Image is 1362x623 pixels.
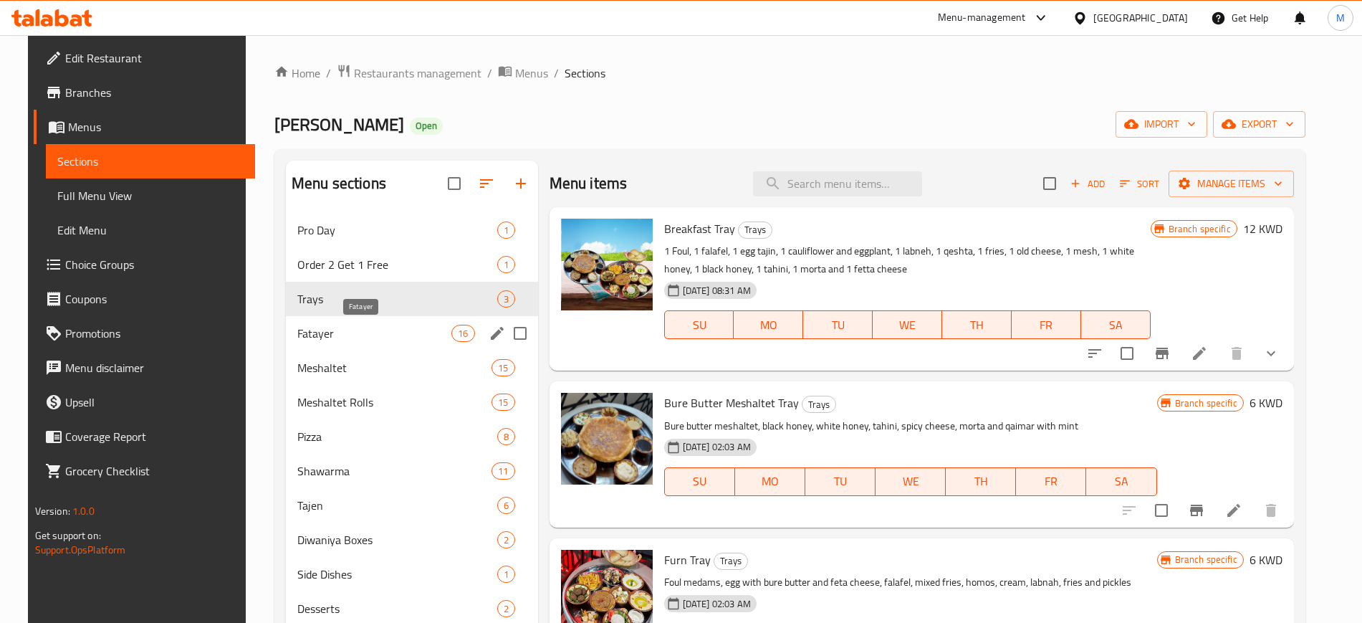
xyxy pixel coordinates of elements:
button: Manage items [1169,171,1294,197]
span: SA [1087,315,1145,336]
span: Sort items [1111,173,1169,195]
div: items [497,566,515,583]
div: items [497,222,515,239]
div: items [497,256,515,273]
a: Edit menu item [1191,345,1208,362]
div: items [491,359,514,376]
span: 15 [492,361,514,375]
div: Trays [738,222,772,239]
button: show more [1254,336,1288,371]
span: FR [1017,315,1075,336]
span: 11 [492,465,514,478]
div: Meshaltet15 [286,351,538,385]
span: M [1336,10,1345,26]
span: Version: [35,502,70,520]
a: Choice Groups [34,247,255,282]
p: Foul medams, egg with bure butter and feta cheese, falafel, mixed fries, homos, cream, labnah, fr... [664,574,1157,591]
div: Side Dishes [297,566,497,583]
span: export [1224,115,1294,133]
button: edit [486,323,508,344]
img: Bure Butter Meshaltet Tray [561,393,653,485]
span: Diwaniya Boxes [297,531,497,548]
h6: 6 KWD [1250,550,1282,570]
span: MO [739,315,797,336]
span: Trays [739,222,772,238]
span: Get support on: [35,526,101,545]
a: Grocery Checklist [34,454,255,488]
span: Sections [565,65,605,82]
span: Pro Day [297,222,497,239]
span: 8 [498,430,514,444]
span: Sections [57,153,244,170]
span: FR [1022,471,1080,492]
span: Menu disclaimer [65,359,244,376]
div: Meshaltet Rolls15 [286,385,538,419]
div: items [491,394,514,411]
span: SU [671,315,729,336]
span: Sort [1120,176,1159,192]
div: Trays [297,290,497,308]
div: Pizza8 [286,419,538,454]
h2: Menu items [550,173,628,194]
div: Trays [714,553,748,570]
button: TH [942,310,1012,339]
span: Menus [68,118,244,135]
div: Tajen6 [286,488,538,523]
span: Menus [515,65,548,82]
span: Add [1068,176,1107,192]
span: Desserts [297,600,497,617]
input: search [753,171,922,196]
button: WE [873,310,942,339]
span: Tajen [297,497,497,514]
button: WE [876,467,946,496]
span: Coupons [65,290,244,308]
span: Select section [1035,168,1065,199]
span: SU [671,471,729,492]
span: TU [811,471,870,492]
a: Edit Restaurant [34,41,255,75]
button: MO [734,310,803,339]
span: WE [878,315,936,336]
li: / [487,65,492,82]
a: Menu disclaimer [34,351,255,385]
span: import [1127,115,1196,133]
h6: 12 KWD [1243,219,1282,239]
button: delete [1254,493,1288,528]
span: Select all sections [439,168,469,199]
a: Promotions [34,316,255,351]
button: Add [1065,173,1111,195]
div: Shawarma11 [286,454,538,488]
span: 1 [498,568,514,581]
a: Support.OpsPlatform [35,541,126,559]
a: Sections [46,144,255,179]
nav: breadcrumb [274,64,1305,82]
span: 1 [498,224,514,237]
button: SU [664,467,735,496]
div: Trays3 [286,282,538,316]
span: Bure Butter Meshaltet Tray [664,392,799,414]
a: Coupons [34,282,255,316]
h6: 6 KWD [1250,393,1282,413]
span: 15 [492,396,514,409]
div: items [497,428,515,445]
svg: Show Choices [1262,345,1280,362]
span: 2 [498,533,514,547]
span: 1 [498,258,514,272]
div: Trays [802,396,836,413]
div: Shawarma [297,462,491,480]
span: MO [741,471,800,492]
button: TH [946,467,1016,496]
a: Home [274,65,320,82]
span: Edit Menu [57,222,244,239]
span: Fatayer [297,325,451,342]
div: Side Dishes1 [286,557,538,591]
span: Pizza [297,428,497,445]
span: 1.0.0 [73,502,95,520]
span: TH [948,315,1006,336]
span: Meshaltet [297,359,491,376]
a: Menus [34,110,255,144]
span: 16 [452,327,474,341]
